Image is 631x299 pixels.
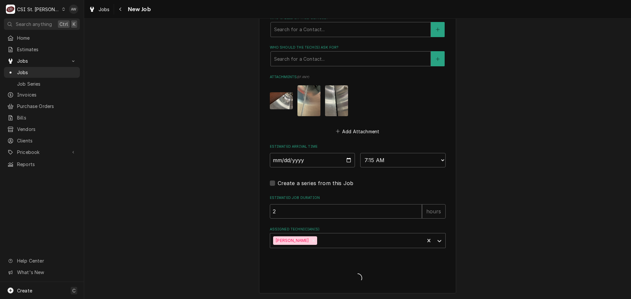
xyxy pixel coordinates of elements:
div: Attachments [270,75,446,136]
span: Jobs [17,57,67,64]
svg: Create New Contact [436,57,440,61]
div: C [6,5,15,14]
a: Jobs [4,67,80,78]
span: Bills [17,114,77,121]
span: C [72,287,76,294]
a: Clients [4,135,80,146]
a: Vendors [4,124,80,135]
span: Estimates [17,46,77,53]
a: Invoices [4,89,80,100]
a: Bills [4,112,80,123]
div: Assigned Technician(s) [270,227,446,248]
button: Create New Contact [431,51,445,66]
svg: Create New Contact [436,27,440,32]
a: Purchase Orders [4,101,80,112]
span: Ctrl [59,21,68,28]
label: Who should the tech(s) ask for? [270,45,446,50]
a: Reports [4,159,80,170]
span: Help Center [17,257,76,264]
span: Pricebook [17,149,67,156]
span: ( if any ) [297,75,309,79]
div: CSI St. Louis's Avatar [6,5,15,14]
div: Estimated Arrival Time [270,144,446,167]
img: d0vKKIhmQnuvPA8ngwBR [325,85,348,116]
span: Create [17,288,32,293]
label: Estimated Job Duration [270,195,446,201]
span: Job Series [17,80,77,87]
span: Jobs [17,69,77,76]
div: AW [69,5,78,14]
a: Go to Help Center [4,255,80,266]
div: Alexandria Wilp's Avatar [69,5,78,14]
a: Job Series [4,78,80,89]
img: ShcLHcnTiigrpVY1jm1M [270,92,293,110]
a: Home [4,32,80,43]
span: What's New [17,269,76,276]
div: [PERSON_NAME] [273,236,310,245]
div: Who should the tech(s) ask for? [270,45,446,66]
button: Create New Contact [431,22,445,37]
a: Jobs [86,4,112,15]
span: K [73,21,76,28]
div: CSI St. [PERSON_NAME] [17,6,60,13]
a: Estimates [4,44,80,55]
label: Estimated Arrival Time [270,144,446,149]
span: Jobs [99,6,110,13]
button: Add Attachment [335,127,381,136]
div: Who called in this service? [270,15,446,37]
span: New Job [126,5,151,14]
label: Assigned Technician(s) [270,227,446,232]
div: Estimated Job Duration [270,195,446,219]
div: Remove Erick Hudgens [310,236,317,245]
span: Search anything [16,21,52,28]
label: Attachments [270,75,446,80]
input: Date [270,153,355,167]
img: KVAJO0KlRHOsBtUZa3R2 [297,85,320,116]
span: Vendors [17,126,77,133]
button: Search anythingCtrlK [4,18,80,30]
a: Go to Jobs [4,55,80,66]
select: Time Select [360,153,446,167]
span: Reports [17,161,77,168]
a: Go to Pricebook [4,147,80,158]
div: hours [422,204,446,219]
a: Go to What's New [4,267,80,278]
label: Create a series from this Job [278,179,354,187]
span: Loading... [270,271,446,285]
span: Invoices [17,91,77,98]
span: Purchase Orders [17,103,77,110]
span: Home [17,34,77,41]
button: Navigate back [115,4,126,14]
span: Clients [17,137,77,144]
